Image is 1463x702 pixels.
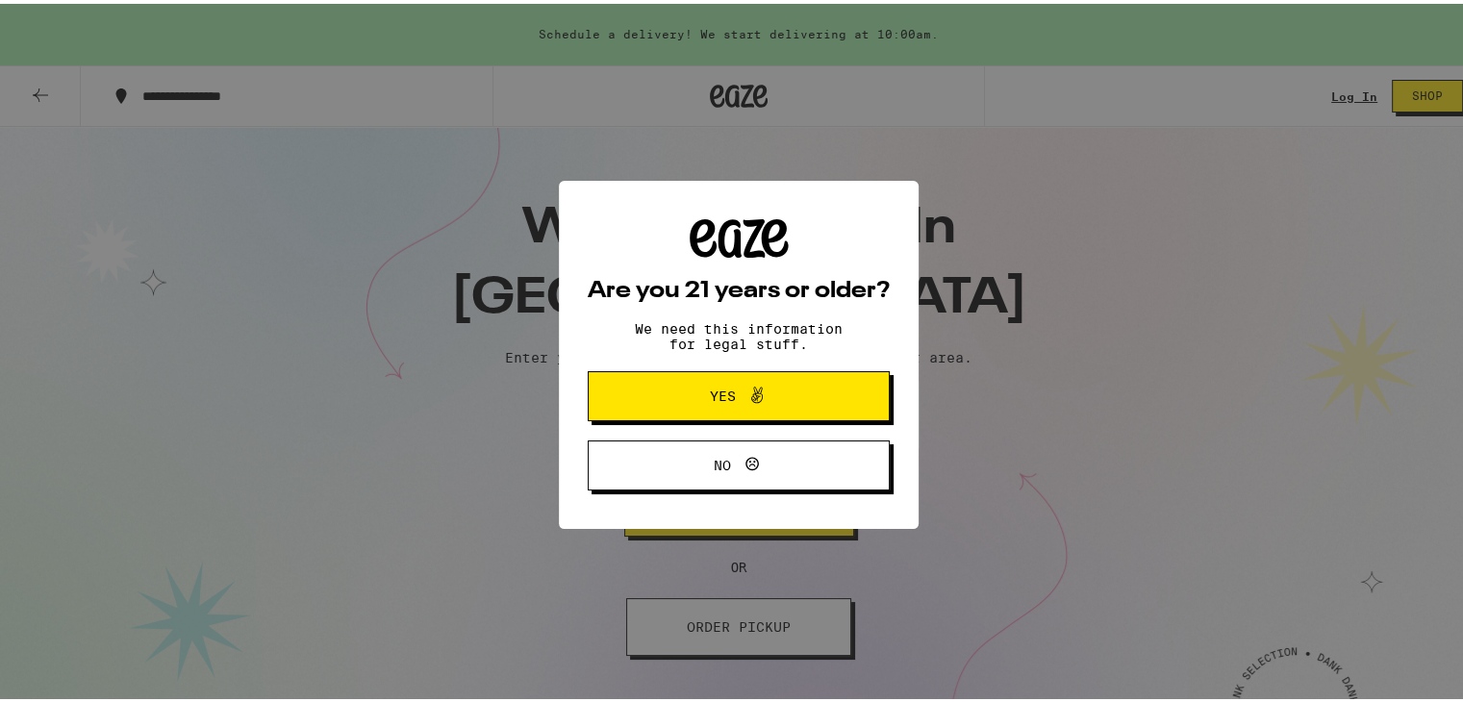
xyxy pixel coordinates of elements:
button: No [588,437,890,487]
span: Help [43,13,83,31]
h2: Are you 21 years or older? [588,276,890,299]
span: Yes [710,386,736,399]
button: Yes [588,367,890,417]
span: No [714,455,731,468]
p: We need this information for legal stuff. [618,317,859,348]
